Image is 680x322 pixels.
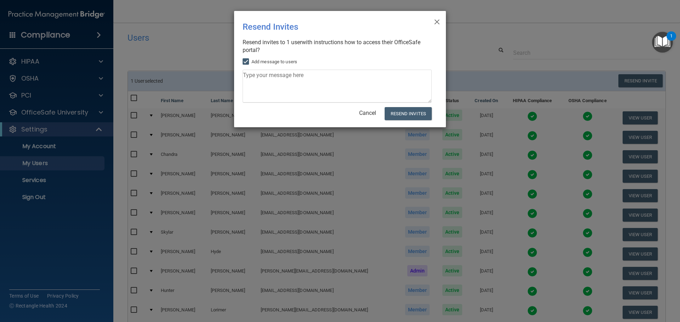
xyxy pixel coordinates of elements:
[359,110,376,116] a: Cancel
[670,36,673,45] div: 1
[385,107,432,120] button: Resend Invites
[243,17,408,37] div: Resend Invites
[557,272,671,300] iframe: Drift Widget Chat Controller
[243,39,432,54] div: Resend invites to 1 user with instructions how to access their OfficeSafe portal?
[243,58,297,66] label: Add message to users
[652,32,673,53] button: Open Resource Center, 1 new notification
[243,59,251,65] input: Add message to users
[434,14,440,28] span: ×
